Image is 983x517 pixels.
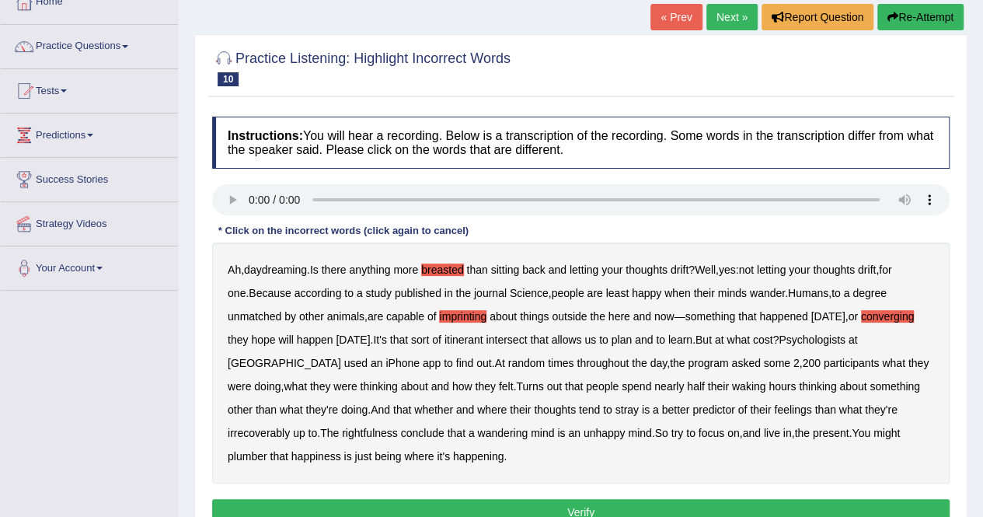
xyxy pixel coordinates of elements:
b: for [879,264,891,276]
b: feelings [774,403,811,416]
b: day [650,357,668,369]
b: about [490,310,517,323]
a: « Prev [650,4,702,30]
b: is [343,450,351,463]
b: degree [852,287,887,299]
b: according [295,287,342,299]
b: wandering [477,427,528,439]
b: present [813,427,849,439]
b: plumber [228,450,267,463]
b: predictor [692,403,734,416]
b: up [293,427,305,439]
button: Report Question [762,4,873,30]
b: doing [254,380,281,393]
h2: Practice Listening: Highlight Incorrect Words [212,47,511,86]
b: one [228,287,246,299]
b: about [839,380,866,393]
b: outside [552,310,587,323]
b: conclude [401,427,444,439]
b: waking [732,380,766,393]
b: whether [414,403,453,416]
b: that [393,403,411,416]
b: participants [824,357,880,369]
b: back [522,264,546,276]
b: they're [865,403,898,416]
b: they're [305,403,338,416]
b: [DATE] [810,310,845,323]
b: find [456,357,474,369]
b: thinking [360,380,397,393]
b: yes [719,264,736,276]
b: journal [474,287,507,299]
b: happened [759,310,807,323]
b: felt [499,380,514,393]
b: cost [753,334,773,346]
b: It's [373,334,386,346]
b: spend [622,380,651,393]
b: a [843,287,849,299]
b: [GEOGRAPHIC_DATA] [228,357,341,369]
b: 200 [802,357,820,369]
b: when [664,287,690,299]
b: to [603,403,612,416]
b: of [738,403,748,416]
b: what [284,380,307,393]
b: us [584,334,596,346]
b: happy [632,287,661,299]
b: things [520,310,549,323]
b: to [444,357,453,369]
span: 10 [218,72,239,86]
b: app [423,357,441,369]
a: Predictions [1,114,178,152]
b: iPhone [385,357,420,369]
b: anything [349,264,390,276]
b: Instructions: [228,129,303,142]
b: is [642,403,650,416]
a: Tests [1,69,178,108]
div: , . ? , : , . , . , , — , . . ? . , , , . . . . , , . . [212,243,950,484]
b: intersect [486,334,527,346]
b: wander [750,287,785,299]
b: sort [411,334,429,346]
b: and [456,403,474,416]
b: being [375,450,401,463]
button: Re-Attempt [877,4,964,30]
b: are [587,287,602,299]
b: converging [861,310,915,323]
b: out [547,380,562,393]
b: a [653,403,659,416]
b: At [494,357,504,369]
b: Psychologists [779,334,845,346]
b: But [695,334,712,346]
b: other [299,310,324,323]
a: Strategy Videos [1,202,178,241]
b: a [469,427,475,439]
b: to [344,287,354,299]
b: about [401,380,428,393]
b: an [371,357,383,369]
b: at [715,334,724,346]
b: try [671,427,684,439]
b: what [727,334,750,346]
b: times [548,357,573,369]
b: And [371,403,390,416]
b: the [455,287,470,299]
b: and [633,310,651,323]
b: hope [251,334,275,346]
b: where [477,403,507,416]
b: here [608,310,630,323]
b: your [789,264,810,276]
b: what [882,357,905,369]
b: to [686,427,695,439]
b: their [750,403,771,416]
b: to [308,427,318,439]
b: by [284,310,296,323]
b: the [590,310,605,323]
b: and [431,380,449,393]
b: thoughts [813,264,855,276]
b: your [601,264,622,276]
b: to [599,334,608,346]
b: doing [341,403,368,416]
b: people [551,287,584,299]
b: capable [386,310,424,323]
